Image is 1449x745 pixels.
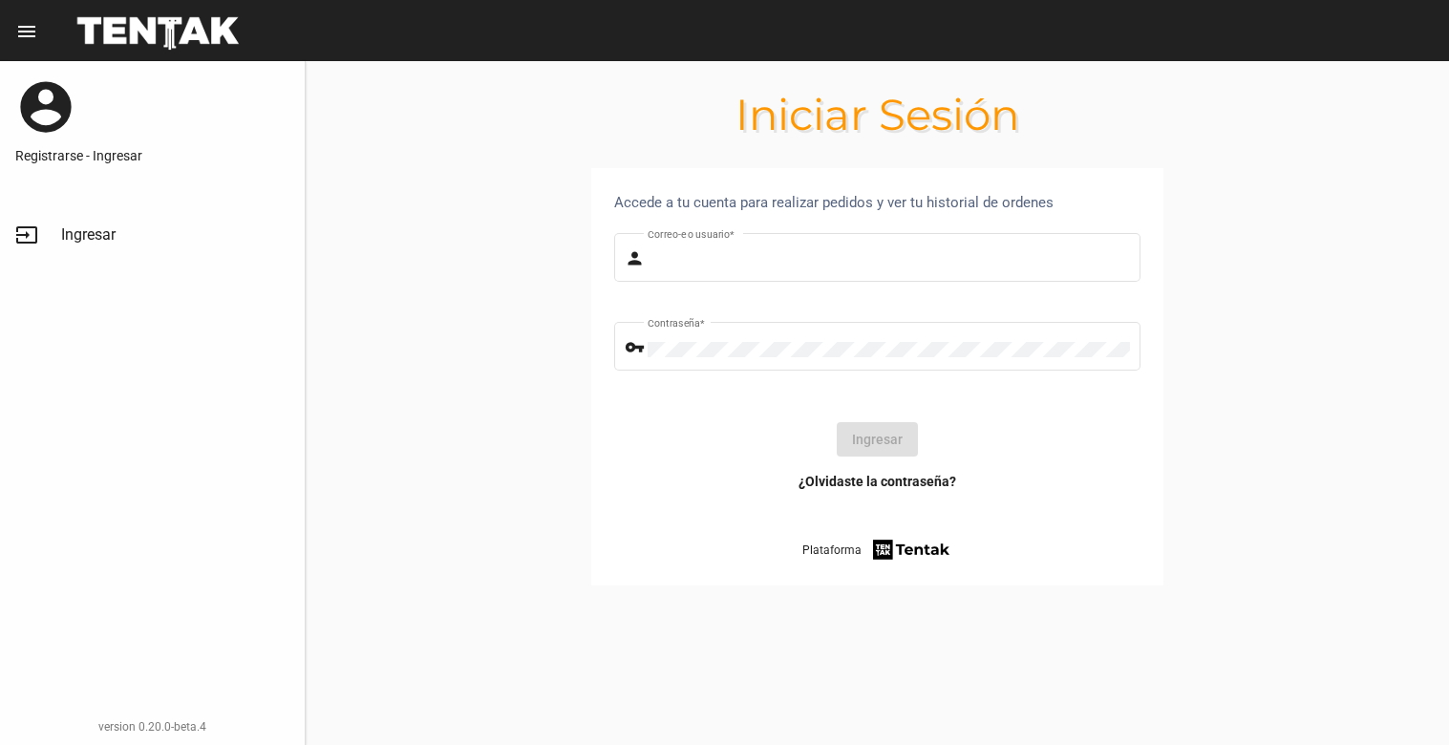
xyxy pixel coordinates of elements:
[802,541,862,560] span: Plataforma
[15,20,38,43] mat-icon: menu
[15,76,76,138] mat-icon: account_circle
[15,223,38,246] mat-icon: input
[802,537,952,563] a: Plataforma
[799,472,956,491] a: ¿Olvidaste la contraseña?
[306,99,1449,130] h1: Iniciar Sesión
[15,717,289,736] div: version 0.20.0-beta.4
[614,191,1140,214] div: Accede a tu cuenta para realizar pedidos y ver tu historial de ordenes
[837,422,918,457] button: Ingresar
[625,336,648,359] mat-icon: vpn_key
[61,225,116,245] span: Ingresar
[870,537,952,563] img: tentak-firm.png
[15,146,289,165] a: Registrarse - Ingresar
[625,247,648,270] mat-icon: person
